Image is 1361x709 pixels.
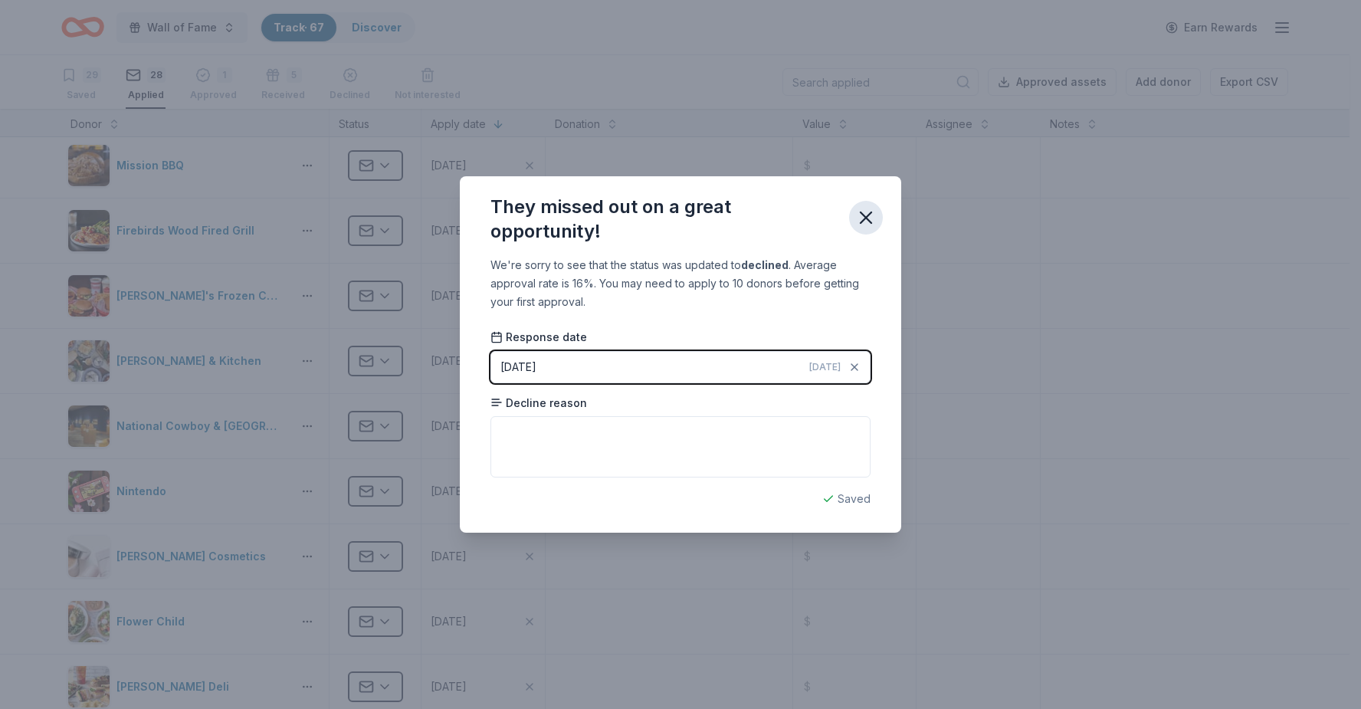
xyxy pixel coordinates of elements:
div: [DATE] [500,358,536,376]
div: They missed out on a great opportunity! [490,195,837,244]
button: [DATE][DATE] [490,351,871,383]
span: Response date [490,330,587,345]
span: Decline reason [490,396,587,411]
span: [DATE] [809,361,841,373]
div: We're sorry to see that the status was updated to . Average approval rate is 16%. You may need to... [490,256,871,311]
b: declined [741,258,789,271]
